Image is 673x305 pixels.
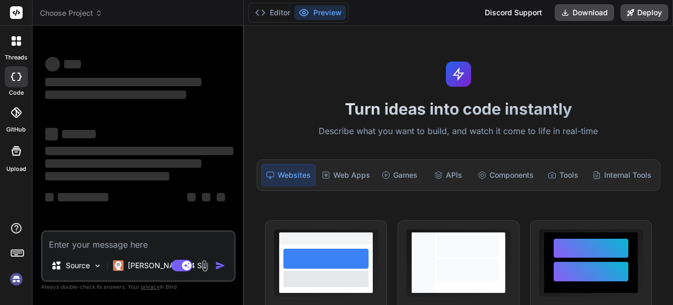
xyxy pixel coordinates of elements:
[62,130,96,138] span: ‌
[215,260,226,271] img: icon
[376,164,423,186] div: Games
[474,164,538,186] div: Components
[113,260,124,271] img: Claude 4 Sonnet
[199,260,211,272] img: attachment
[45,159,201,168] span: ‌
[588,164,656,186] div: Internal Tools
[6,125,26,134] label: GitHub
[318,164,374,186] div: Web Apps
[202,193,210,201] span: ‌
[187,193,196,201] span: ‌
[45,147,233,155] span: ‌
[7,270,25,288] img: signin
[261,164,315,186] div: Websites
[620,4,668,21] button: Deploy
[45,128,58,140] span: ‌
[217,193,225,201] span: ‌
[66,260,90,271] p: Source
[45,90,186,99] span: ‌
[141,283,160,290] span: privacy
[425,164,471,186] div: APIs
[58,193,108,201] span: ‌
[9,88,24,97] label: code
[45,193,54,201] span: ‌
[128,260,206,271] p: [PERSON_NAME] 4 S..
[64,60,81,68] span: ‌
[40,8,103,18] span: Choose Project
[45,57,60,72] span: ‌
[250,99,667,118] h1: Turn ideas into code instantly
[45,172,169,180] span: ‌
[5,53,27,62] label: threads
[478,4,548,21] div: Discord Support
[45,78,201,86] span: ‌
[93,261,102,270] img: Pick Models
[294,5,346,20] button: Preview
[6,165,26,174] label: Upload
[41,282,236,292] p: Always double-check its answers. Your in Bind
[540,164,586,186] div: Tools
[250,125,667,138] p: Describe what you want to build, and watch it come to life in real-time
[251,5,294,20] button: Editor
[555,4,614,21] button: Download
